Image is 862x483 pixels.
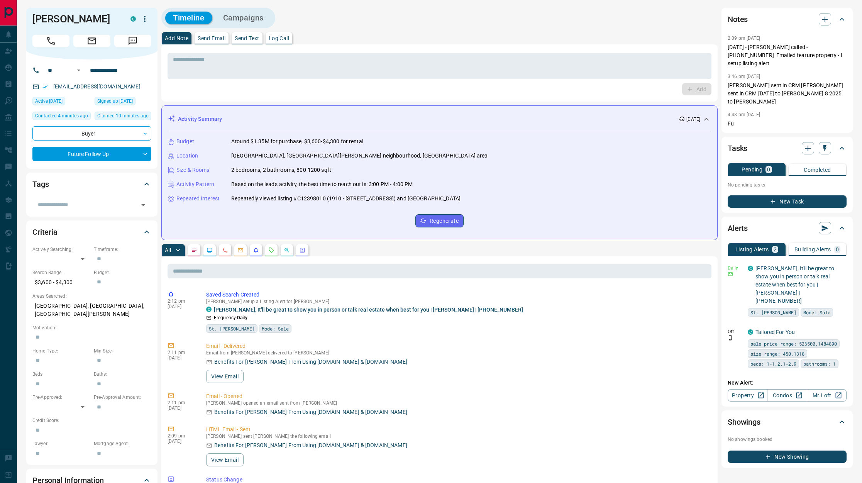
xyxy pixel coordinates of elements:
[32,178,49,190] h2: Tags
[168,298,195,304] p: 2:12 pm
[32,223,151,241] div: Criteria
[35,97,63,105] span: Active [DATE]
[74,66,83,75] button: Open
[32,300,151,320] p: [GEOGRAPHIC_DATA], [GEOGRAPHIC_DATA], [GEOGRAPHIC_DATA][PERSON_NAME]
[728,222,748,234] h2: Alerts
[750,308,796,316] span: St. [PERSON_NAME]
[206,400,708,406] p: [PERSON_NAME] opened an email sent from [PERSON_NAME]
[728,112,760,117] p: 4:48 pm [DATE]
[214,441,407,449] p: Benefits For [PERSON_NAME] From Using [DOMAIN_NAME] & [DOMAIN_NAME]
[114,35,151,47] span: Message
[32,347,90,354] p: Home Type:
[32,13,119,25] h1: [PERSON_NAME]
[206,370,244,383] button: View Email
[32,276,90,289] p: $3,600 - $4,300
[53,83,141,90] a: [EMAIL_ADDRESS][DOMAIN_NAME]
[728,13,748,25] h2: Notes
[755,329,795,335] a: Tailored For You
[803,360,836,368] span: bathrooms: 1
[415,214,464,227] button: Regenerate
[231,152,488,160] p: [GEOGRAPHIC_DATA], [GEOGRAPHIC_DATA][PERSON_NAME] neighbourhood, [GEOGRAPHIC_DATA] area
[237,247,244,253] svg: Emails
[32,112,91,122] div: Wed Oct 15 2025
[214,307,523,313] a: [PERSON_NAME], It'll be great to show you in person or talk real estate when best for you | [PERS...
[32,371,90,378] p: Beds:
[168,355,195,361] p: [DATE]
[206,425,708,434] p: HTML Email - Sent
[807,389,847,402] a: Mr.Loft
[97,112,149,120] span: Claimed 10 minutes ago
[138,200,149,210] button: Open
[774,247,777,252] p: 2
[804,167,831,173] p: Completed
[728,264,743,271] p: Daily
[728,142,747,154] h2: Tasks
[728,389,767,402] a: Property
[728,179,847,191] p: No pending tasks
[191,247,197,253] svg: Notes
[755,265,834,304] a: [PERSON_NAME], It'll be great to show you in person or talk real estate when best for you | [PERS...
[728,328,743,335] p: Off
[253,247,259,253] svg: Listing Alerts
[176,152,198,160] p: Location
[168,405,195,411] p: [DATE]
[728,10,847,29] div: Notes
[32,394,90,401] p: Pre-Approved:
[269,36,289,41] p: Log Call
[222,247,228,253] svg: Calls
[32,226,58,238] h2: Criteria
[728,219,847,237] div: Alerts
[209,325,255,332] span: St. [PERSON_NAME]
[94,269,151,276] p: Budget:
[237,315,247,320] strong: Daily
[32,324,151,331] p: Motivation:
[165,12,212,24] button: Timeline
[207,247,213,253] svg: Lead Browsing Activity
[728,139,847,158] div: Tasks
[299,247,305,253] svg: Agent Actions
[231,137,363,146] p: Around $1.35M for purchase, $3,600-$4,300 for rental
[728,451,847,463] button: New Showing
[97,97,133,105] span: Signed up [DATE]
[748,266,753,271] div: condos.ca
[728,43,847,68] p: [DATE] - [PERSON_NAME] called - [PHONE_NUMBER] Emailed feature property - I setup listing alert
[235,36,259,41] p: Send Text
[231,180,413,188] p: Based on the lead's activity, the best time to reach out is: 3:00 PM - 4:00 PM
[94,440,151,447] p: Mortgage Agent:
[728,81,847,106] p: [PERSON_NAME] sent in CRM [PERSON_NAME] sent in CRM [DATE] to [PERSON_NAME] 8 2025 to [PERSON_NAME]
[686,116,700,123] p: [DATE]
[178,115,222,123] p: Activity Summary
[262,325,289,332] span: Mode: Sale
[168,439,195,444] p: [DATE]
[32,175,151,193] div: Tags
[214,358,407,366] p: Benefits For [PERSON_NAME] From Using [DOMAIN_NAME] & [DOMAIN_NAME]
[748,329,753,335] div: condos.ca
[728,436,847,443] p: No showings booked
[728,36,760,41] p: 2:09 pm [DATE]
[214,314,247,321] p: Frequency:
[750,360,796,368] span: beds: 1-1,2.1-2.9
[32,269,90,276] p: Search Range:
[728,413,847,431] div: Showings
[168,433,195,439] p: 2:09 pm
[206,392,708,400] p: Email - Opened
[176,166,210,174] p: Size & Rooms
[728,416,760,428] h2: Showings
[836,247,839,252] p: 0
[95,112,151,122] div: Wed Oct 15 2025
[32,35,69,47] span: Call
[728,195,847,208] button: New Task
[750,340,837,347] span: sale price range: 526500,1484890
[268,247,274,253] svg: Requests
[94,394,151,401] p: Pre-Approval Amount:
[728,379,847,387] p: New Alert:
[728,74,760,79] p: 3:46 pm [DATE]
[284,247,290,253] svg: Opportunities
[803,308,830,316] span: Mode: Sale
[176,180,214,188] p: Activity Pattern
[198,36,225,41] p: Send Email
[32,246,90,253] p: Actively Searching:
[750,350,804,358] span: size range: 450,1318
[728,120,847,128] p: Fu
[35,112,88,120] span: Contacted 4 minutes ago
